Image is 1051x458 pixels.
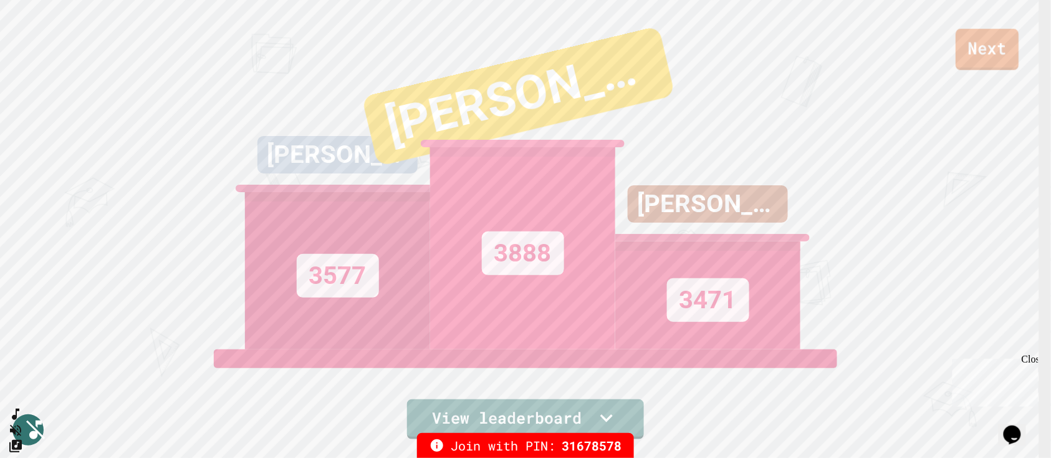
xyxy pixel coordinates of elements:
a: View leaderboard [407,399,644,439]
div: 3577 [297,254,379,298]
div: 3471 [667,278,749,322]
button: SpeedDial basic example [8,407,23,422]
button: Change Music [8,438,23,454]
div: Join with PIN: [417,433,634,458]
div: 3888 [482,231,564,275]
div: Chat with us now!Close [5,5,86,79]
button: Unmute music [8,422,23,438]
a: Next [956,29,1019,70]
iframe: chat widget [999,408,1039,446]
div: [PERSON_NAME] [257,136,418,173]
span: 31678578 [562,436,621,455]
iframe: chat widget [948,354,1039,407]
div: [PERSON_NAME] [628,185,788,223]
div: [PERSON_NAME] [362,26,675,167]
